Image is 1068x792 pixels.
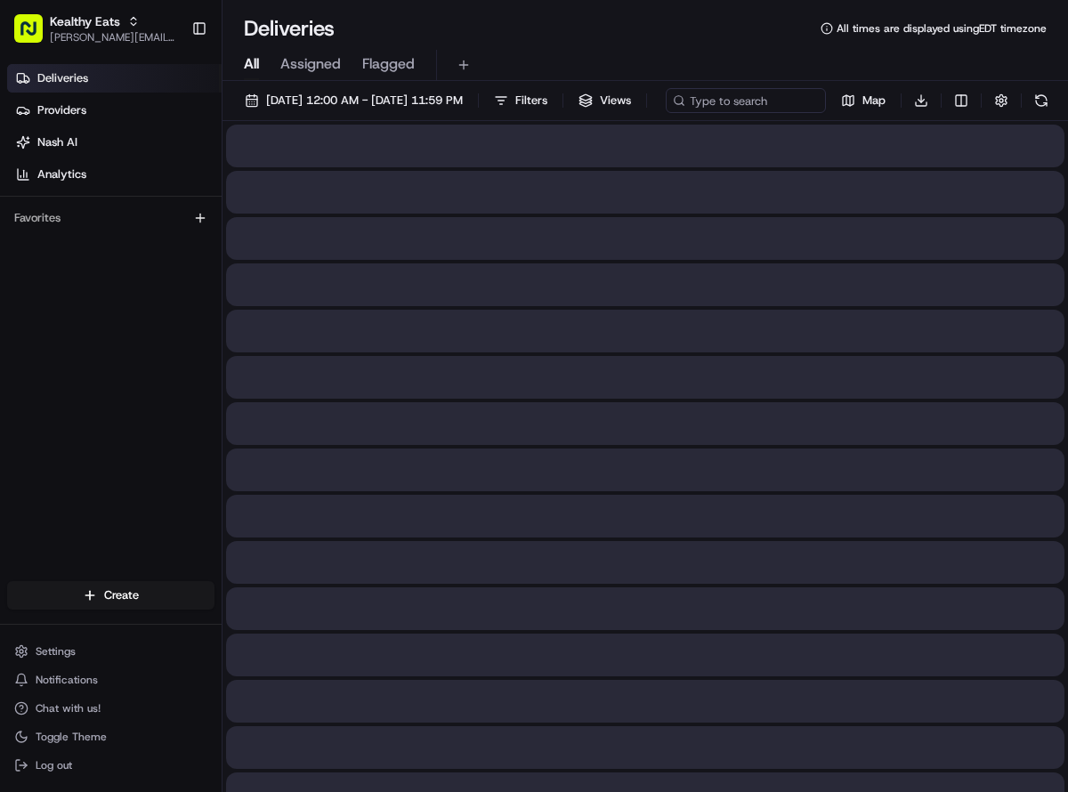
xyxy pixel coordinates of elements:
a: Nash AI [7,128,222,157]
button: Refresh [1029,88,1054,113]
a: Providers [7,96,222,125]
button: Toggle Theme [7,724,214,749]
span: Views [600,93,631,109]
a: Analytics [7,160,222,189]
button: Chat with us! [7,696,214,721]
span: Deliveries [37,70,88,86]
span: Filters [515,93,547,109]
button: Kealthy Eats[PERSON_NAME][EMAIL_ADDRESS][DOMAIN_NAME] [7,7,184,50]
button: [PERSON_NAME][EMAIL_ADDRESS][DOMAIN_NAME] [50,30,177,44]
span: Nash AI [37,134,77,150]
span: Flagged [362,53,415,75]
button: Kealthy Eats [50,12,120,30]
input: Type to search [666,88,826,113]
button: [DATE] 12:00 AM - [DATE] 11:59 PM [237,88,471,113]
span: Analytics [37,166,86,182]
button: Views [570,88,639,113]
span: [DATE] 12:00 AM - [DATE] 11:59 PM [266,93,463,109]
button: Log out [7,753,214,778]
span: Toggle Theme [36,730,107,744]
span: Notifications [36,673,98,687]
span: Settings [36,644,76,659]
span: Assigned [280,53,341,75]
span: Map [862,93,886,109]
button: Create [7,581,214,610]
span: Chat with us! [36,701,101,715]
button: Filters [486,88,555,113]
span: Log out [36,758,72,772]
span: Create [104,587,139,603]
a: Deliveries [7,64,222,93]
span: All times are displayed using EDT timezone [837,21,1047,36]
button: Map [833,88,894,113]
h1: Deliveries [244,14,335,43]
span: All [244,53,259,75]
button: Notifications [7,667,214,692]
span: Providers [37,102,86,118]
div: Favorites [7,204,214,232]
button: Settings [7,639,214,664]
